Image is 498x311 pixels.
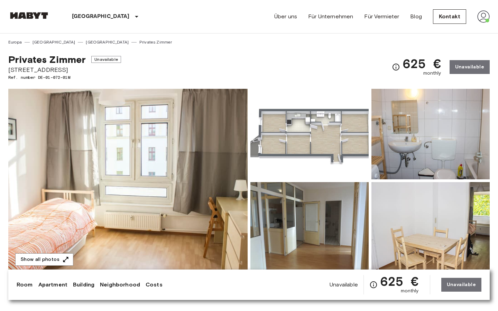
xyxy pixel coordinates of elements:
a: [GEOGRAPHIC_DATA] [33,39,75,45]
a: Neighborhood [100,281,140,289]
a: Europa [8,39,22,45]
svg: Check cost overview for full price breakdown. Please note that discounts apply to new joiners onl... [392,63,400,71]
span: 625 € [403,57,441,70]
img: Picture of unit DE-01-072-01M [371,89,490,179]
a: Privates Zimmer [139,39,172,45]
span: [STREET_ADDRESS] [8,65,121,74]
a: Für Unternehmen [308,12,353,21]
a: Costs [146,281,163,289]
a: Building [73,281,94,289]
a: [GEOGRAPHIC_DATA] [86,39,129,45]
a: Kontakt [433,9,466,24]
a: Apartment [38,281,67,289]
a: Room [17,281,33,289]
a: Für Vermieter [364,12,399,21]
img: Picture of unit DE-01-072-01M [371,182,490,273]
p: [GEOGRAPHIC_DATA] [72,12,130,21]
img: Picture of unit DE-01-072-01M [250,182,369,273]
span: 625 € [380,275,419,288]
span: Unavailable [330,281,358,289]
a: Über uns [274,12,297,21]
a: Blog [410,12,422,21]
img: Habyt [8,12,50,19]
span: monthly [401,288,419,294]
img: avatar [477,10,490,23]
span: monthly [423,70,441,77]
img: Picture of unit DE-01-072-01M [250,89,369,179]
svg: Check cost overview for full price breakdown. Please note that discounts apply to new joiners onl... [369,281,378,289]
span: Privates Zimmer [8,54,86,65]
span: Unavailable [91,56,121,63]
span: Ref. number DE-01-072-01M [8,74,121,81]
button: Show all photos [15,253,73,266]
img: Marketing picture of unit DE-01-072-01M [8,89,248,273]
